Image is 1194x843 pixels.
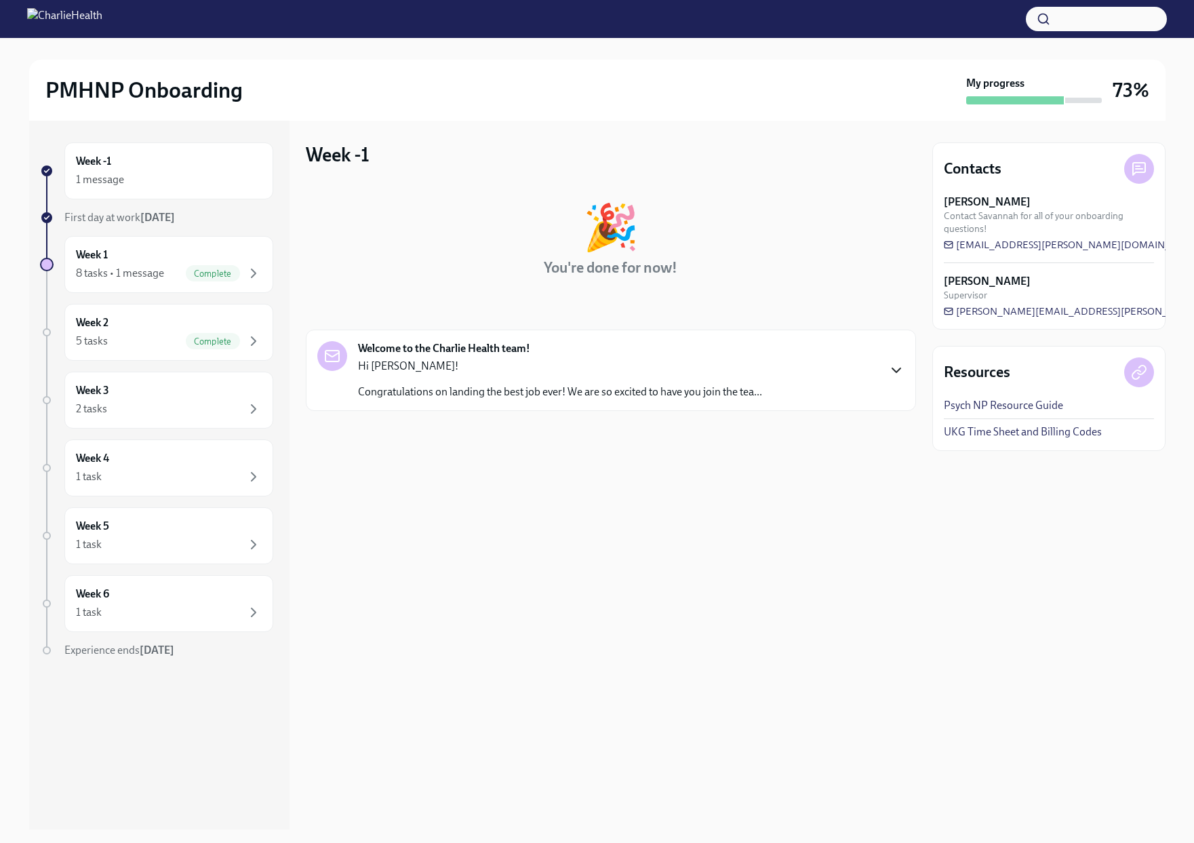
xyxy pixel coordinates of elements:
[76,605,102,620] div: 1 task
[140,211,175,224] strong: [DATE]
[944,195,1031,210] strong: [PERSON_NAME]
[186,269,240,279] span: Complete
[76,451,109,466] h6: Week 4
[40,439,273,496] a: Week 41 task
[358,341,530,356] strong: Welcome to the Charlie Health team!
[583,205,639,250] div: 🎉
[76,248,108,262] h6: Week 1
[40,304,273,361] a: Week 25 tasksComplete
[944,289,987,302] span: Supervisor
[40,372,273,429] a: Week 32 tasks
[76,587,109,602] h6: Week 6
[186,336,240,347] span: Complete
[944,274,1031,289] strong: [PERSON_NAME]
[358,359,762,374] p: Hi [PERSON_NAME]!
[944,362,1010,383] h4: Resources
[76,537,102,552] div: 1 task
[76,266,164,281] div: 8 tasks • 1 message
[40,575,273,632] a: Week 61 task
[76,469,102,484] div: 1 task
[40,236,273,293] a: Week 18 tasks • 1 messageComplete
[140,644,174,656] strong: [DATE]
[76,401,107,416] div: 2 tasks
[76,334,108,349] div: 5 tasks
[544,258,677,278] h4: You're done for now!
[1113,78,1149,102] h3: 73%
[76,383,109,398] h6: Week 3
[40,142,273,199] a: Week -11 message
[76,315,108,330] h6: Week 2
[358,385,762,399] p: Congratulations on landing the best job ever! We are so excited to have you join the tea...
[64,644,174,656] span: Experience ends
[40,507,273,564] a: Week 51 task
[944,425,1102,439] a: UKG Time Sheet and Billing Codes
[45,77,243,104] h2: PMHNP Onboarding
[76,519,109,534] h6: Week 5
[944,159,1001,179] h4: Contacts
[944,398,1063,413] a: Psych NP Resource Guide
[306,142,370,167] h3: Week -1
[944,210,1154,235] span: Contact Savannah for all of your onboarding questions!
[966,76,1024,91] strong: My progress
[64,211,175,224] span: First day at work
[40,210,273,225] a: First day at work[DATE]
[76,172,124,187] div: 1 message
[27,8,102,30] img: CharlieHealth
[76,154,111,169] h6: Week -1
